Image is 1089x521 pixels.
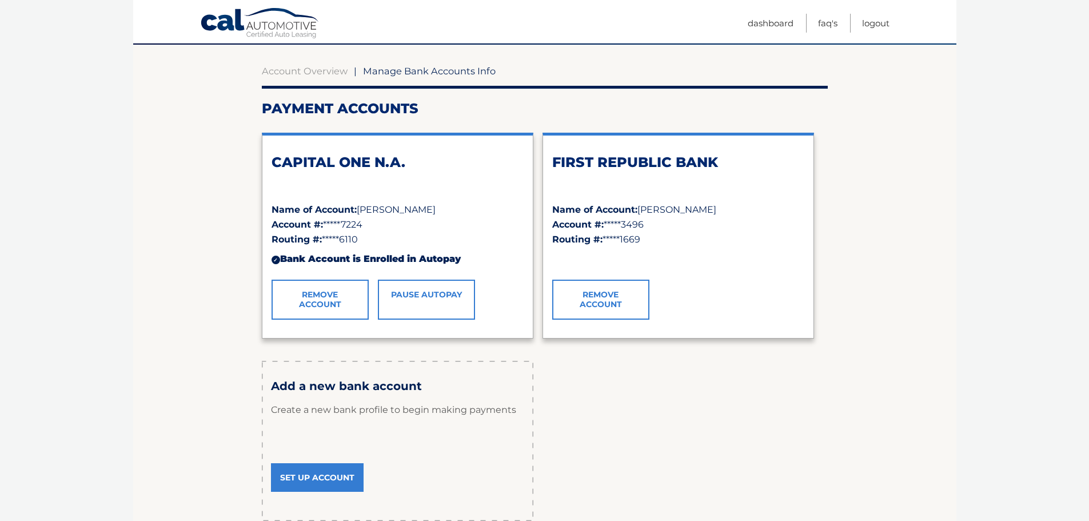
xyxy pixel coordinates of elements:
span: [PERSON_NAME] [357,204,436,215]
div: ✓ [272,256,280,264]
a: Remove Account [272,280,369,320]
span: | [354,65,357,77]
div: Bank Account is Enrolled in Autopay [272,247,524,271]
span: ✓ [552,253,560,264]
strong: Routing #: [272,234,322,245]
a: Cal Automotive [200,7,320,41]
span: Manage Bank Accounts Info [363,65,496,77]
a: Pause AutoPay [378,280,475,320]
a: Remove Account [552,280,649,320]
h2: FIRST REPUBLIC BANK [552,154,804,171]
a: Logout [862,14,889,33]
a: FAQ's [818,14,837,33]
p: Create a new bank profile to begin making payments [271,393,524,427]
a: Dashboard [748,14,793,33]
strong: Account #: [552,219,604,230]
a: Account Overview [262,65,348,77]
a: Set Up Account [271,463,364,492]
h2: CAPITAL ONE N.A. [272,154,524,171]
strong: Name of Account: [552,204,637,215]
h3: Add a new bank account [271,379,524,393]
h2: Payment Accounts [262,100,828,117]
strong: Routing #: [552,234,603,245]
span: [PERSON_NAME] [637,204,716,215]
strong: Name of Account: [272,204,357,215]
strong: Account #: [272,219,323,230]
